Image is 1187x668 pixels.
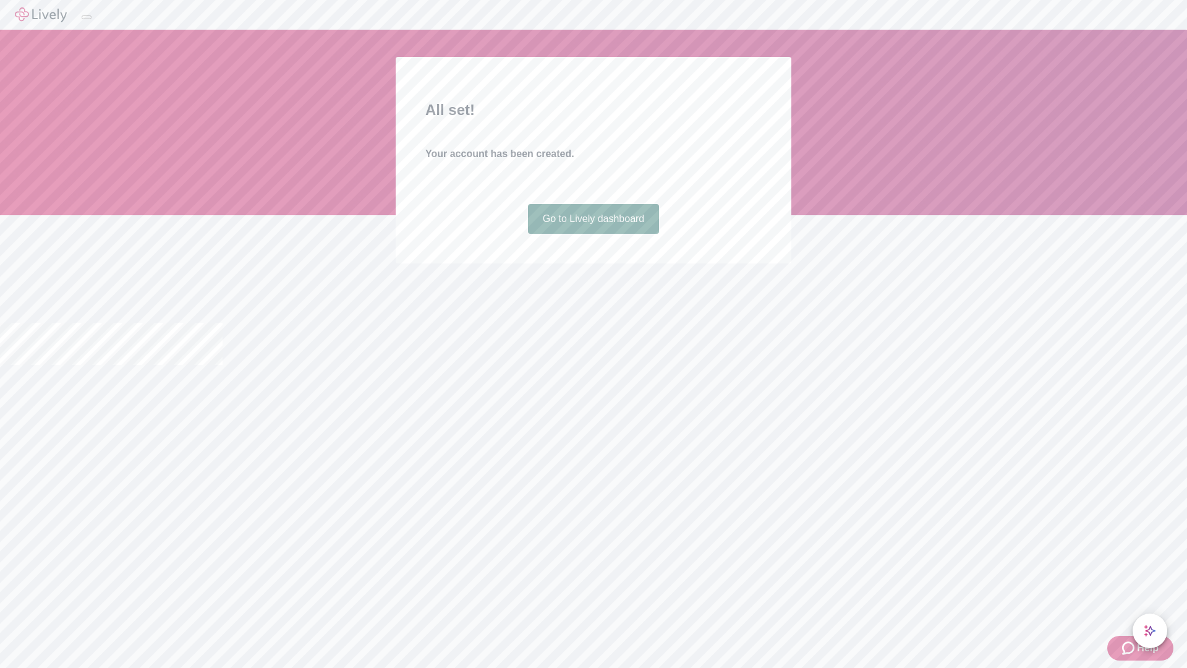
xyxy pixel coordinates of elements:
[425,147,762,161] h4: Your account has been created.
[1107,636,1173,661] button: Zendesk support iconHelp
[425,99,762,121] h2: All set!
[82,15,91,19] button: Log out
[1144,625,1156,637] svg: Lively AI Assistant
[15,7,67,22] img: Lively
[1137,641,1159,656] span: Help
[1122,641,1137,656] svg: Zendesk support icon
[1133,614,1167,648] button: chat
[528,204,660,234] a: Go to Lively dashboard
